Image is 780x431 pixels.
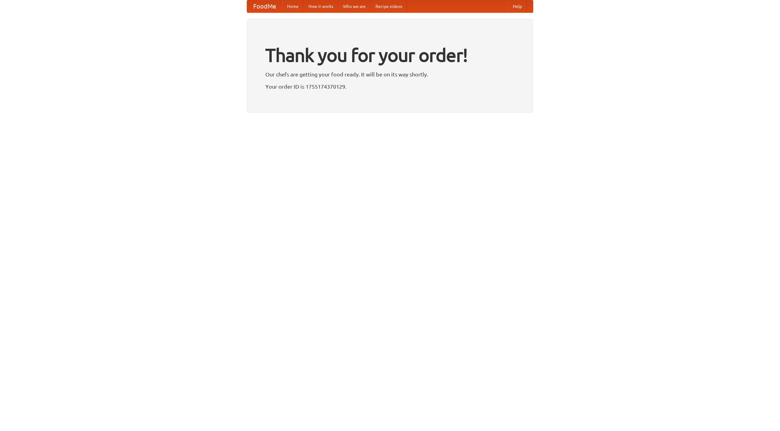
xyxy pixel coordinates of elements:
a: Who we are [338,0,370,12]
h1: Thank you for your order! [265,41,515,70]
a: Recipe videos [370,0,407,12]
a: Home [282,0,303,12]
p: Your order ID is 1755174370129. [265,82,515,91]
a: FoodMe [247,0,282,12]
a: How it works [303,0,338,12]
p: Our chefs are getting your food ready. It will be on its way shortly. [265,70,515,79]
a: Help [508,0,527,12]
